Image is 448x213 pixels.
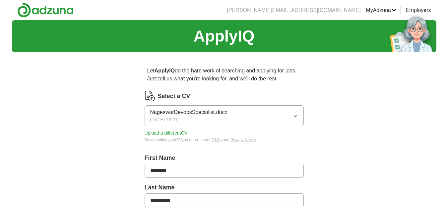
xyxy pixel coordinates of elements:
p: Let do the hard work of searching and applying for jobs. Just tell us what you're looking for, an... [145,64,304,85]
a: Privacy Notice [230,138,256,142]
a: T&Cs [212,138,222,142]
label: Last Name [145,183,304,192]
button: Upload a differentCV [145,130,188,137]
strong: ApplyIQ [155,68,175,73]
a: Employers [406,6,431,14]
label: Select a CV [158,92,190,101]
img: CV Icon [145,91,155,101]
a: MyAdzuna [366,6,396,14]
span: NageswarDevopsSpecialist.docx [150,108,227,116]
button: NageswarDevopsSpecialist.docx[DATE] 16:21 [145,105,304,126]
span: [DATE] 16:21 [150,116,178,123]
img: Adzuna logo [17,3,74,18]
li: [PERSON_NAME][EMAIL_ADDRESS][DOMAIN_NAME] [227,6,361,14]
div: By uploading your CV you agree to our and . [145,137,304,143]
h1: ApplyIQ [193,24,254,48]
label: First Name [145,154,304,162]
